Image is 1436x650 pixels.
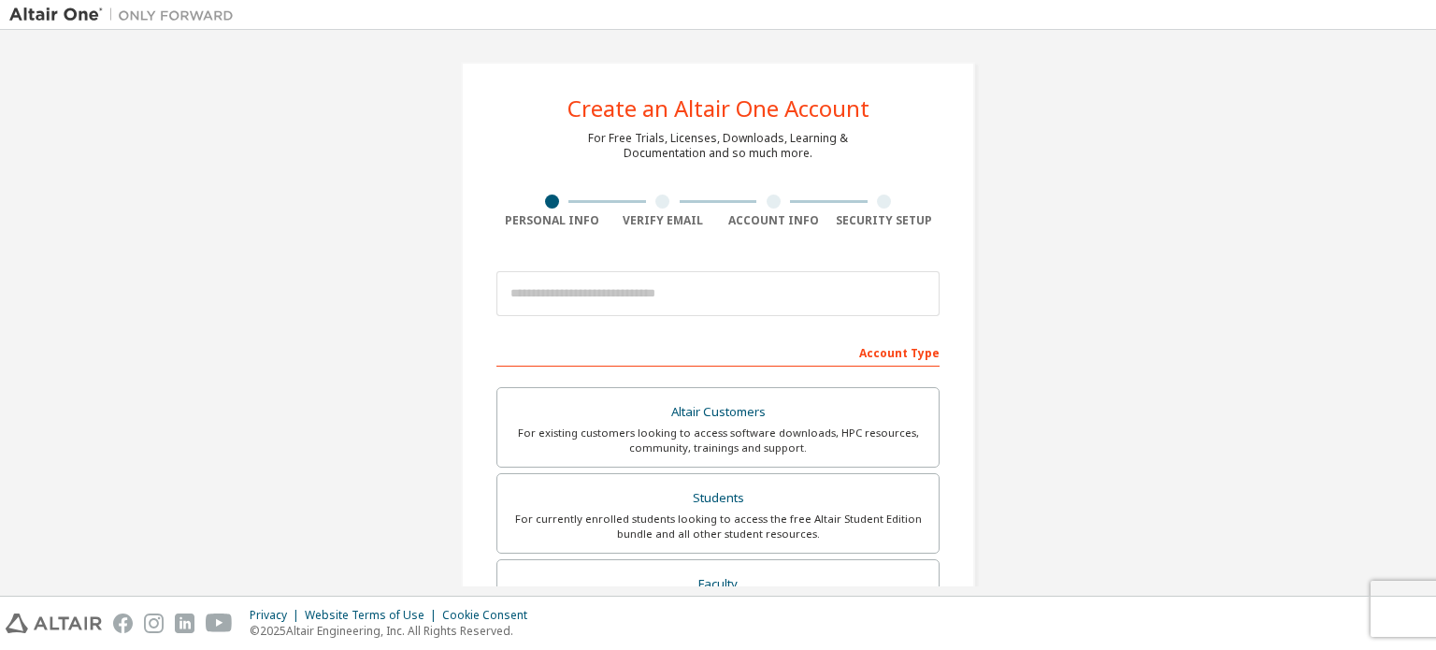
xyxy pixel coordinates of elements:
[718,213,829,228] div: Account Info
[250,608,305,623] div: Privacy
[509,426,927,455] div: For existing customers looking to access software downloads, HPC resources, community, trainings ...
[829,213,941,228] div: Security Setup
[567,97,869,120] div: Create an Altair One Account
[206,614,233,633] img: youtube.svg
[9,6,243,24] img: Altair One
[305,608,442,623] div: Website Terms of Use
[496,213,608,228] div: Personal Info
[442,608,538,623] div: Cookie Consent
[509,485,927,512] div: Students
[250,623,538,639] p: © 2025 Altair Engineering, Inc. All Rights Reserved.
[509,399,927,426] div: Altair Customers
[608,213,719,228] div: Verify Email
[113,614,133,633] img: facebook.svg
[496,337,940,367] div: Account Type
[588,131,848,161] div: For Free Trials, Licenses, Downloads, Learning & Documentation and so much more.
[509,571,927,598] div: Faculty
[6,614,102,633] img: altair_logo.svg
[509,512,927,542] div: For currently enrolled students looking to access the free Altair Student Edition bundle and all ...
[175,614,194,633] img: linkedin.svg
[144,614,164,633] img: instagram.svg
